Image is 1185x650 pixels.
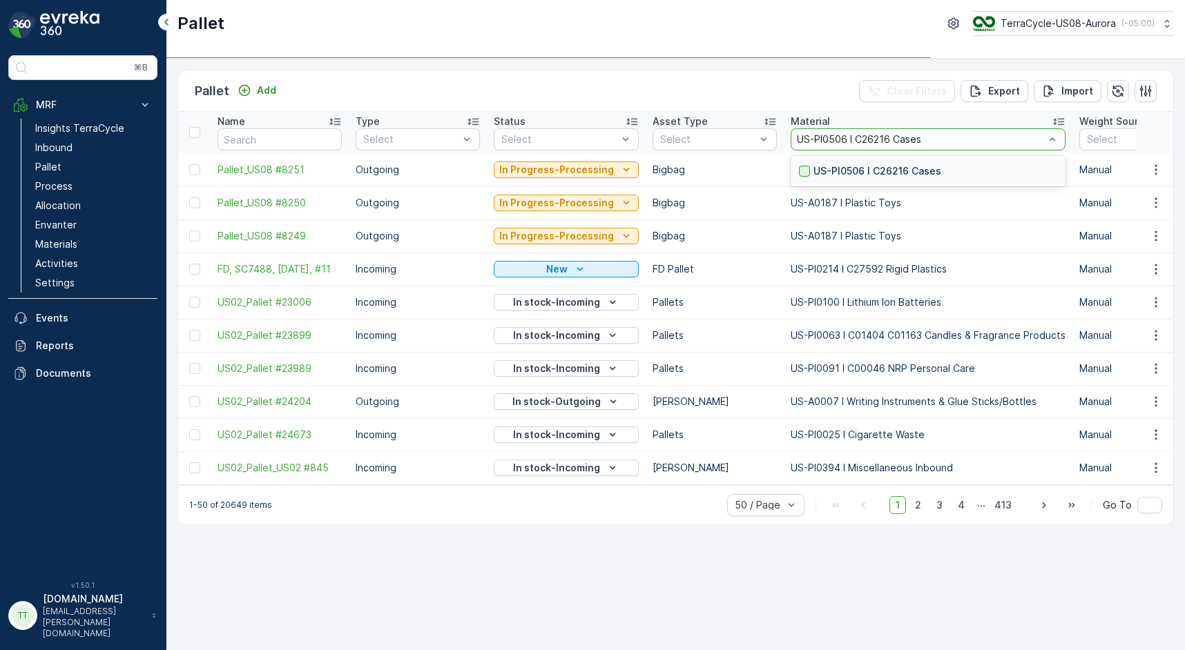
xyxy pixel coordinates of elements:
[356,262,480,276] p: Incoming
[546,262,568,276] p: New
[43,592,145,606] p: [DOMAIN_NAME]
[1034,80,1101,102] button: Import
[218,196,342,210] a: Pallet_US08 #8250
[653,196,777,210] p: Bigbag
[189,363,200,374] div: Toggle Row Selected
[218,295,342,309] a: US02_Pallet #23006
[660,132,755,146] p: Select
[791,395,1066,408] p: US-A0007 I Writing Instruments & Glue Sticks/Bottles
[1121,18,1155,29] p: ( -05:00 )
[12,604,34,627] div: TT
[195,81,229,101] p: Pallet
[189,330,200,341] div: Toggle Row Selected
[35,199,81,213] p: Allocation
[30,254,157,273] a: Activities
[189,429,200,440] div: Toggle Row Selected
[653,395,777,408] p: [PERSON_NAME]
[36,311,152,325] p: Events
[653,295,777,309] p: Pallets
[356,461,480,475] p: Incoming
[653,229,777,243] p: Bigbag
[1087,132,1182,146] p: Select
[356,328,480,342] p: Incoming
[30,196,157,215] a: Allocation
[501,132,617,146] p: Select
[653,262,777,276] p: FD Pallet
[791,262,1066,276] p: US-PI0214 I C27592 Rigid Plastics
[218,128,342,150] input: Search
[791,362,1066,375] p: US-PI0091 I C00046 NRP Personal Care
[8,581,157,589] span: v 1.50.1
[961,80,1028,102] button: Export
[494,294,639,311] button: In stock-Incoming
[791,428,1066,442] p: US-PI0025 I Cigarette Waste
[8,11,36,39] img: logo
[35,160,61,174] p: Pallet
[791,196,1066,210] p: US-A0187 I Plastic Toys
[494,360,639,377] button: In stock-Incoming
[494,115,526,128] p: Status
[791,461,1066,475] p: US-PI0394 I Miscellaneous Inbound
[257,83,276,97] p: Add
[813,164,941,178] p: US-PI0506 I C26216 Cases
[1103,498,1132,512] span: Go To
[189,230,200,242] div: Toggle Row Selected
[494,261,639,277] button: New
[30,215,157,235] a: Envanter
[791,229,1066,243] p: US-A0187 I Plastic Toys
[988,84,1020,98] p: Export
[8,592,157,639] button: TT[DOMAIN_NAME][EMAIL_ADDRESS][PERSON_NAME][DOMAIN_NAME]
[134,62,148,73] p: ⌘B
[218,362,342,375] span: US02_Pallet #23989
[494,195,639,211] button: In Progress-Processing
[30,138,157,157] a: Inbound
[973,11,1174,36] button: TerraCycle-US08-Aurora(-05:00)
[8,304,157,332] a: Events
[35,237,77,251] p: Materials
[218,395,342,408] a: US02_Pallet #24204
[35,141,73,155] p: Inbound
[189,297,200,308] div: Toggle Row Selected
[513,362,600,375] p: In stock-Incoming
[930,496,949,514] span: 3
[653,115,708,128] p: Asset Type
[653,163,777,177] p: Bigbag
[356,115,380,128] p: Type
[218,328,342,342] a: US02_Pallet #23899
[653,428,777,442] p: Pallets
[499,163,614,177] p: In Progress-Processing
[218,428,342,442] a: US02_Pallet #24673
[356,229,480,243] p: Outgoing
[218,163,342,177] a: Pallet_US08 #8251
[356,295,480,309] p: Incoming
[189,462,200,473] div: Toggle Row Selected
[356,395,480,408] p: Outgoing
[35,276,75,290] p: Settings
[499,229,614,243] p: In Progress-Processing
[30,177,157,196] a: Process
[1079,115,1150,128] p: Weight Source
[218,262,342,276] span: FD, SC7488, [DATE], #11
[973,16,995,31] img: image_ci7OI47.png
[494,161,639,178] button: In Progress-Processing
[36,98,130,112] p: MRF
[653,328,777,342] p: Pallets
[218,229,342,243] a: Pallet_US08 #8249
[189,164,200,175] div: Toggle Row Selected
[513,328,600,342] p: In stock-Incoming
[189,197,200,208] div: Toggle Row Selected
[30,273,157,293] a: Settings
[218,461,342,475] span: US02_Pallet_US02 #845
[35,257,78,270] p: Activities
[363,132,459,146] p: Select
[356,163,480,177] p: Outgoing
[35,179,73,193] p: Process
[889,496,906,514] span: 1
[859,80,955,102] button: Clear Filters
[1061,84,1093,98] p: Import
[8,360,157,387] a: Documents
[887,84,947,98] p: Clear Filters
